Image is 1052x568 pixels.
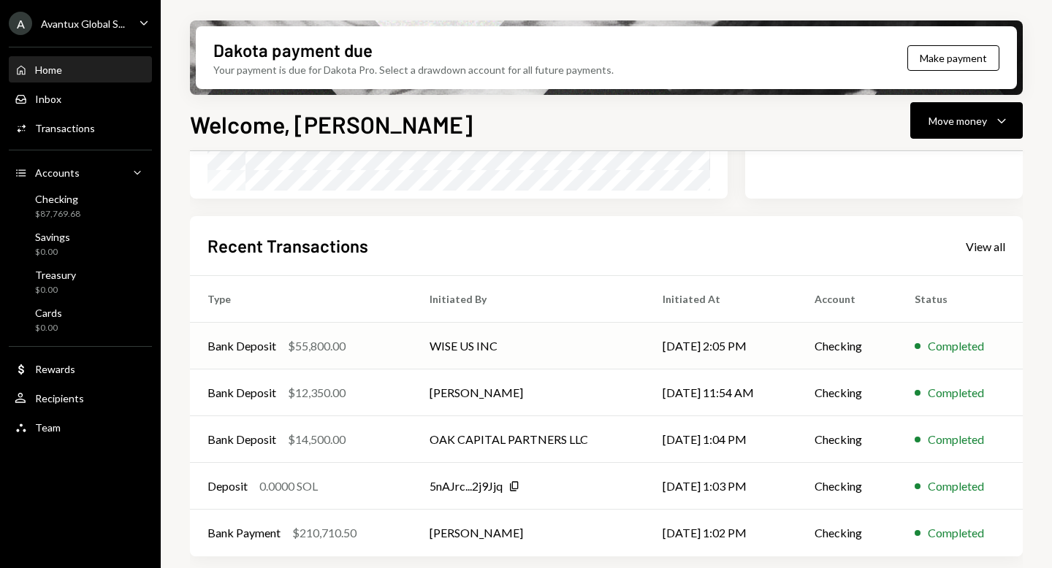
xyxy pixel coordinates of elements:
div: A [9,12,32,35]
div: Bank Deposit [207,431,276,448]
a: View all [966,238,1005,254]
div: Deposit [207,477,248,495]
a: Rewards [9,356,152,382]
div: Team [35,421,61,434]
td: [DATE] 11:54 AM [645,369,797,416]
button: Move money [910,102,1023,139]
a: Cards$0.00 [9,302,152,337]
div: $14,500.00 [288,431,346,448]
td: OAK CAPITAL PARTNERS LLC [412,416,645,463]
td: [DATE] 2:05 PM [645,323,797,369]
div: Avantux Global S... [41,18,125,30]
a: Savings$0.00 [9,226,152,261]
div: $0.00 [35,322,62,334]
div: $55,800.00 [288,337,346,355]
td: Checking [797,510,896,556]
div: Checking [35,193,80,205]
div: Completed [928,431,984,448]
div: Recipients [35,392,84,404]
div: Completed [928,477,984,495]
div: $0.00 [35,246,70,258]
div: Rewards [35,363,75,375]
a: Team [9,414,152,440]
div: 5nAJrc...2j9Jjq [430,477,503,495]
div: View all [966,239,1005,254]
th: Status [897,276,1023,323]
div: Inbox [35,93,61,105]
div: Completed [928,384,984,402]
td: Checking [797,369,896,416]
th: Initiated At [645,276,797,323]
a: Home [9,56,152,82]
a: Inbox [9,85,152,112]
div: Your payment is due for Dakota Pro. Select a drawdown account for all future payments. [213,62,614,77]
td: [PERSON_NAME] [412,369,645,416]
div: Move money [929,113,987,128]
td: Checking [797,323,896,369]
div: Accounts [35,166,80,179]
th: Initiated By [412,276,645,323]
div: Treasury [35,269,76,281]
td: Checking [797,463,896,510]
div: Bank Deposit [207,337,276,355]
div: Completed [928,337,984,355]
td: Checking [797,416,896,463]
td: [DATE] 1:02 PM [645,510,797,556]
td: [DATE] 1:04 PM [645,416,797,463]
div: Dakota payment due [213,38,373,62]
td: [PERSON_NAME] [412,510,645,556]
div: $12,350.00 [288,384,346,402]
div: Home [35,64,62,76]
div: 0.0000 SOL [259,477,318,495]
div: Cards [35,307,62,319]
a: Checking$87,769.68 [9,188,152,223]
a: Treasury$0.00 [9,264,152,299]
button: Make payment [907,45,999,71]
div: $0.00 [35,284,76,296]
th: Type [190,276,412,323]
h1: Welcome, [PERSON_NAME] [190,110,473,139]
div: $87,769.68 [35,208,80,220]
a: Accounts [9,159,152,185]
th: Account [797,276,896,323]
h2: Recent Transactions [207,234,368,258]
div: Savings [35,231,70,243]
td: [DATE] 1:03 PM [645,463,797,510]
a: Recipients [9,385,152,411]
div: Bank Payment [207,524,281,542]
div: Bank Deposit [207,384,276,402]
div: Transactions [35,122,95,134]
a: Transactions [9,115,152,141]
div: $210,710.50 [292,524,357,542]
div: Completed [928,524,984,542]
td: WISE US INC [412,323,645,369]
